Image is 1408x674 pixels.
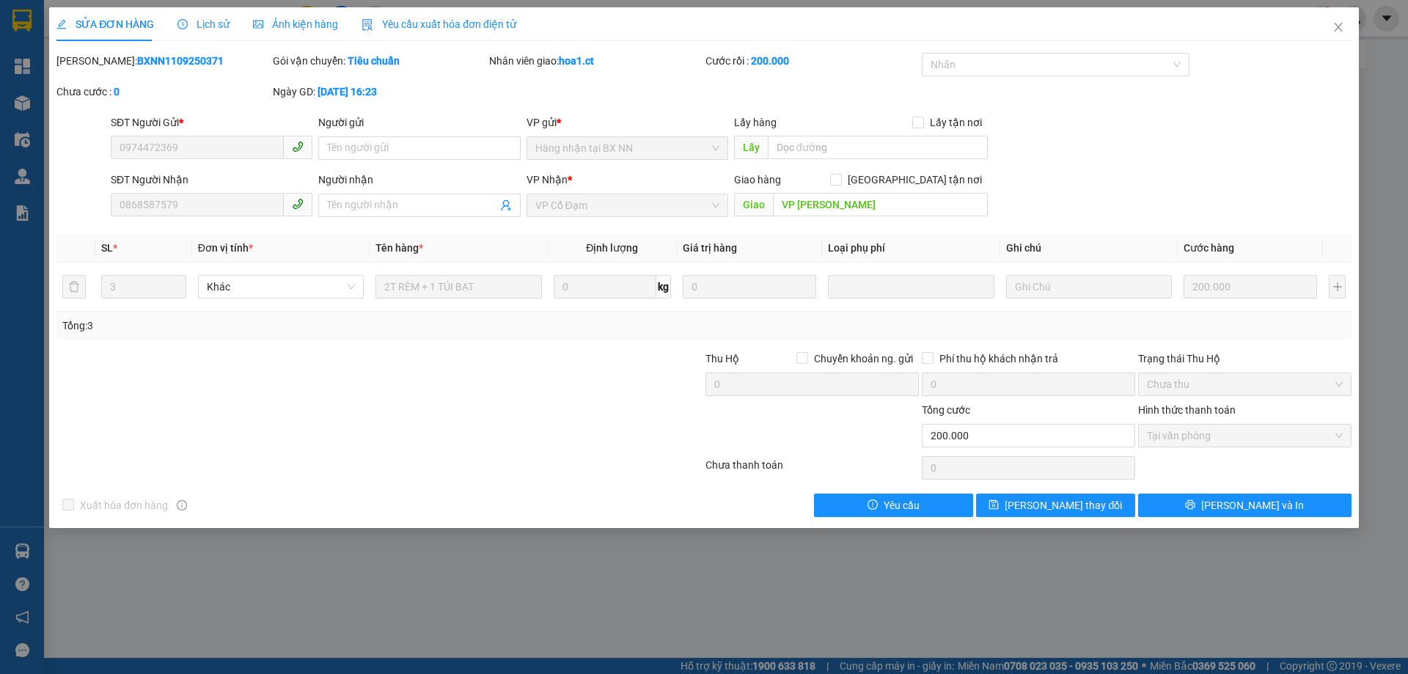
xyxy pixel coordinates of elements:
span: [PERSON_NAME] thay đổi [1005,497,1122,513]
span: Phí thu hộ khách nhận trả [934,351,1064,367]
div: Người nhận [318,172,520,188]
div: Chưa thanh toán [704,457,920,483]
span: Lấy hàng [734,117,777,128]
div: Tổng: 3 [62,318,543,334]
label: Hình thức thanh toán [1138,404,1236,416]
span: Lịch sử [177,18,230,30]
button: Close [1318,7,1359,48]
span: Tên hàng [375,242,423,254]
span: exclamation-circle [868,499,878,511]
img: icon [362,19,373,31]
b: Tiêu chuẩn [348,55,400,67]
input: Dọc đường [768,136,988,159]
span: Hàng nhận tại BX NN [535,137,719,159]
span: Chuyển khoản ng. gửi [808,351,919,367]
span: clock-circle [177,19,188,29]
span: Ảnh kiện hàng [253,18,338,30]
button: plus [1329,275,1345,298]
b: 0 [114,86,120,98]
span: [PERSON_NAME] và In [1201,497,1304,513]
span: Giao hàng [734,174,781,186]
button: save[PERSON_NAME] thay đổi [976,494,1135,517]
span: save [989,499,999,511]
span: Cước hàng [1184,242,1234,254]
span: picture [253,19,263,29]
span: Định lượng [586,242,638,254]
span: Chưa thu [1147,373,1343,395]
span: phone [292,198,304,210]
span: [GEOGRAPHIC_DATA] tận nơi [842,172,988,188]
span: VP Nhận [527,174,568,186]
span: SỬA ĐƠN HÀNG [56,18,154,30]
span: edit [56,19,67,29]
span: Tại văn phòng [1147,425,1343,447]
button: printer[PERSON_NAME] và In [1138,494,1352,517]
span: Yêu cầu [884,497,920,513]
span: printer [1185,499,1195,511]
input: 0 [1184,275,1317,298]
span: Lấy [734,136,768,159]
span: Khác [207,276,355,298]
th: Ghi chú [1000,234,1178,263]
input: VD: Bàn, Ghế [375,275,541,298]
button: exclamation-circleYêu cầu [814,494,973,517]
div: SĐT Người Nhận [111,172,312,188]
input: Dọc đường [773,193,988,216]
div: Cước rồi : [705,53,919,69]
input: 0 [683,275,816,298]
span: Tổng cước [922,404,970,416]
span: Yêu cầu xuất hóa đơn điện tử [362,18,516,30]
th: Loại phụ phí [822,234,1000,263]
div: VP gửi [527,114,728,131]
div: Chưa cước : [56,84,270,100]
div: Trạng thái Thu Hộ [1138,351,1352,367]
b: [DATE] 16:23 [318,86,377,98]
div: Người gửi [318,114,520,131]
span: Giao [734,193,773,216]
span: close [1332,21,1344,33]
button: delete [62,275,86,298]
input: Ghi Chú [1006,275,1172,298]
span: Xuất hóa đơn hàng [74,497,174,513]
span: user-add [500,199,512,211]
span: SL [101,242,113,254]
div: SĐT Người Gửi [111,114,312,131]
b: BXNN1109250371 [137,55,224,67]
span: Thu Hộ [705,353,739,365]
span: kg [656,275,671,298]
div: Gói vận chuyển: [273,53,486,69]
div: [PERSON_NAME]: [56,53,270,69]
b: hoa1.ct [559,55,594,67]
span: phone [292,141,304,153]
span: Lấy tận nơi [924,114,988,131]
b: 200.000 [751,55,789,67]
div: Nhân viên giao: [489,53,703,69]
span: Giá trị hàng [683,242,737,254]
span: VP Cổ Đạm [535,194,719,216]
span: info-circle [177,500,187,510]
div: Ngày GD: [273,84,486,100]
span: Đơn vị tính [198,242,253,254]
